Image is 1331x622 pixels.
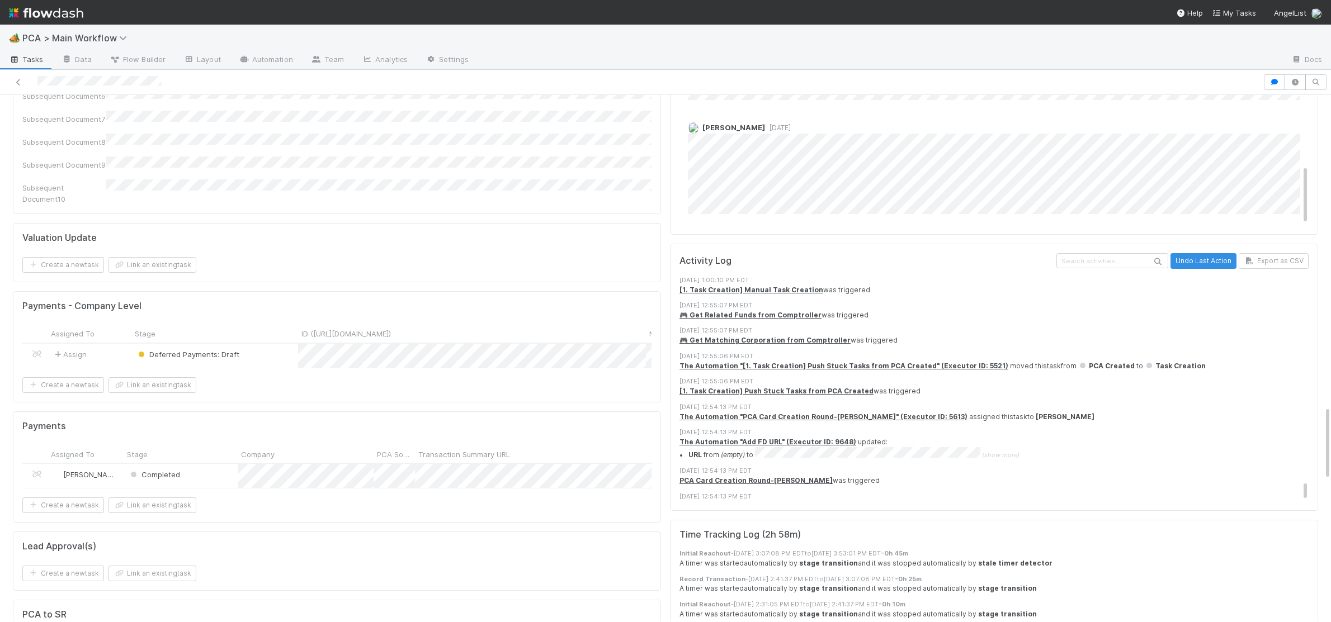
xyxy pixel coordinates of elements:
[679,336,851,344] a: 🎮 Get Matching Corporation from Comptroller
[9,54,44,65] span: Tasks
[108,566,196,581] button: Link an existingtask
[679,549,1309,558] div: - [DATE] 3:07:08 PM EDT to [DATE] 3:53:01 PM EDT
[22,609,67,620] h5: PCA to SR
[679,501,1309,511] div: was triggered
[679,310,1309,320] div: was triggered
[301,328,391,339] span: ID ([URL][DOMAIN_NAME])
[9,3,83,22] img: logo-inverted-e16ddd16eac7371096b0.svg
[1212,7,1256,18] a: My Tasks
[22,232,97,244] h5: Valuation Update
[679,609,1309,619] div: A timer was started automatically by and it was stopped automatically by
[1311,8,1322,19] img: avatar_2bce2475-05ee-46d3-9413-d3901f5fa03f.png
[174,51,230,69] a: Layout
[1176,7,1203,18] div: Help
[679,335,1309,345] div: was triggered
[688,451,702,459] strong: URL
[230,51,302,69] a: Automation
[679,362,1008,370] a: The Automation "[1. Task Creation] Push Stuck Tasks from PCA Created" (Executor ID: 5521)
[418,449,510,460] span: Transaction Summary URL
[679,466,1309,476] div: [DATE] 12:54:13 PM EDT
[679,412,967,421] a: The Automation "PCA Card Creation Round-[PERSON_NAME]" (Executor ID: 5613)
[978,584,1037,592] strong: stage transition
[679,402,1309,412] div: [DATE] 12:54:13 PM EDT
[51,328,95,339] span: Assigned To
[799,584,858,592] strong: stage transition
[377,449,412,460] span: PCA Source
[679,326,1309,335] div: [DATE] 12:55:07 PM EDT
[679,492,1309,501] div: [DATE] 12:54:13 PM EDT
[241,449,275,460] span: Company
[679,387,874,395] a: [1. Task Creation] Push Stuck Tasks from PCA Created
[353,51,417,69] a: Analytics
[799,559,858,567] strong: stage transition
[108,377,196,393] button: Link an existingtask
[679,255,1054,267] h5: Activity Log
[22,113,106,125] div: Subsequent Document7
[679,575,745,583] strong: Record Transaction
[679,476,1309,486] div: was triggered
[688,447,1309,460] summary: URL from (empty) to (show more)
[1282,51,1331,69] a: Docs
[108,497,196,513] button: Link an existingtask
[417,51,478,69] a: Settings
[649,328,669,339] span: Name
[1078,362,1135,370] span: PCA Created
[110,54,166,65] span: Flow Builder
[22,257,104,273] button: Create a newtask
[679,286,823,294] a: [1. Task Creation] Manual Task Creation
[22,566,104,581] button: Create a newtask
[51,449,95,460] span: Assigned To
[895,575,922,583] strong: - 0h 25m
[688,122,699,134] img: avatar_d89a0a80-047e-40c9-bdc2-a2d44e645fd3.png
[679,437,1309,460] div: updated:
[679,476,833,485] a: PCA Card Creation Round-[PERSON_NAME]
[52,349,87,360] div: Assign
[679,558,1309,568] div: A timer was started automatically by and it was stopped automatically by
[679,352,1309,361] div: [DATE] 12:55:06 PM EDT
[679,438,856,446] a: The Automation "Add FD URL" (Executor ID: 9648)
[53,51,101,69] a: Data
[679,583,1309,593] div: A timer was started automatically by and it was stopped automatically by
[679,428,1309,437] div: [DATE] 12:54:13 PM EDT
[721,451,745,459] em: (empty)
[1239,253,1309,269] button: Export as CSV
[679,412,1309,422] div: assigned this task to
[22,182,106,205] div: Subsequent Document10
[799,610,858,618] strong: stage transition
[9,33,20,42] span: 🏕️
[22,301,141,312] h5: Payments - Company Level
[765,124,791,132] span: [DATE]
[879,600,905,608] strong: - 0h 10m
[978,610,1037,618] strong: stage transition
[679,377,1309,386] div: [DATE] 12:55:06 PM EDT
[679,361,1309,371] div: moved this task from to
[1036,412,1094,421] strong: [PERSON_NAME]
[1170,253,1236,269] button: Undo Last Action
[128,469,180,480] div: Completed
[136,349,239,360] div: Deferred Payments: Draft
[22,136,106,148] div: Subsequent Document8
[702,123,765,132] span: [PERSON_NAME]
[63,470,120,479] span: [PERSON_NAME]
[136,350,239,359] span: Deferred Payments: Draft
[22,377,104,393] button: Create a newtask
[679,311,822,319] a: 🎮 Get Related Funds from Comptroller
[22,91,106,102] div: Subsequent Document6
[679,529,801,540] h5: Time Tracking Log ( 2h 58m )
[22,421,66,432] h5: Payments
[22,541,96,552] h5: Lead Approval(s)
[978,559,1052,567] strong: stale timer detector
[128,470,180,479] span: Completed
[101,51,174,69] a: Flow Builder
[135,328,155,339] span: Stage
[22,32,133,44] span: PCA > Main Workflow
[679,549,731,557] strong: Initial Reachout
